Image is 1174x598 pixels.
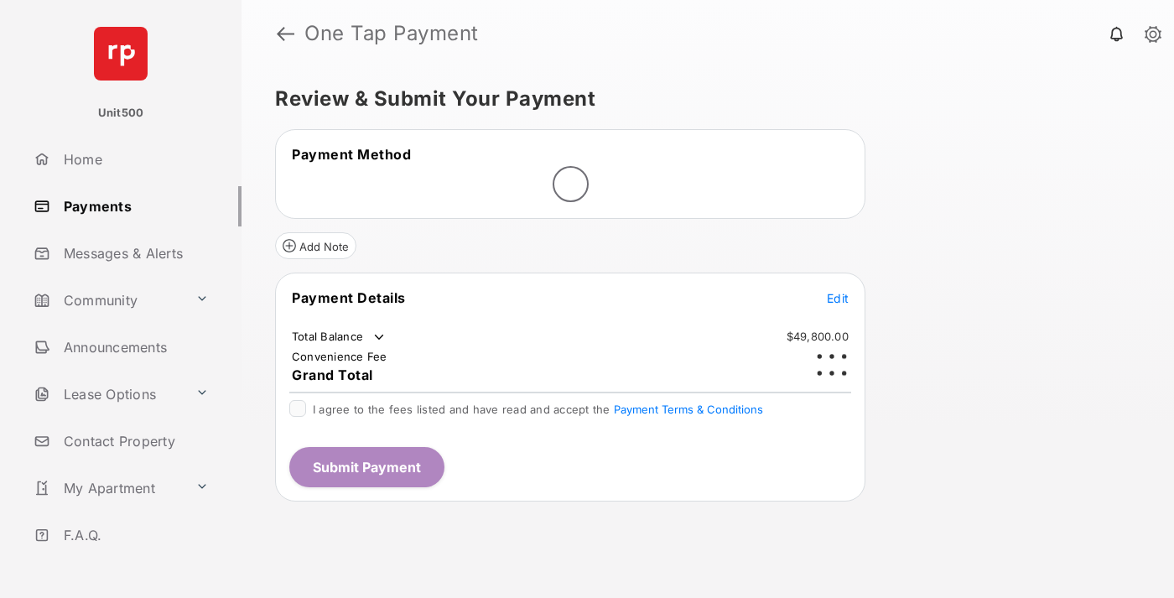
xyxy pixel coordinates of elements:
[27,468,189,508] a: My Apartment
[289,447,444,487] button: Submit Payment
[827,289,849,306] button: Edit
[98,105,144,122] p: Unit500
[292,146,411,163] span: Payment Method
[292,367,373,383] span: Grand Total
[94,27,148,81] img: svg+xml;base64,PHN2ZyB4bWxucz0iaHR0cDovL3d3dy53My5vcmcvMjAwMC9zdmciIHdpZHRoPSI2NCIgaGVpZ2h0PSI2NC...
[275,89,1127,109] h5: Review & Submit Your Payment
[304,23,479,44] strong: One Tap Payment
[291,349,388,364] td: Convenience Fee
[27,233,242,273] a: Messages & Alerts
[27,139,242,179] a: Home
[827,291,849,305] span: Edit
[313,403,763,416] span: I agree to the fees listed and have read and accept the
[27,421,242,461] a: Contact Property
[292,289,406,306] span: Payment Details
[786,329,849,344] td: $49,800.00
[27,327,242,367] a: Announcements
[27,280,189,320] a: Community
[275,232,356,259] button: Add Note
[27,374,189,414] a: Lease Options
[291,329,387,346] td: Total Balance
[614,403,763,416] button: I agree to the fees listed and have read and accept the
[27,515,242,555] a: F.A.Q.
[27,186,242,226] a: Payments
